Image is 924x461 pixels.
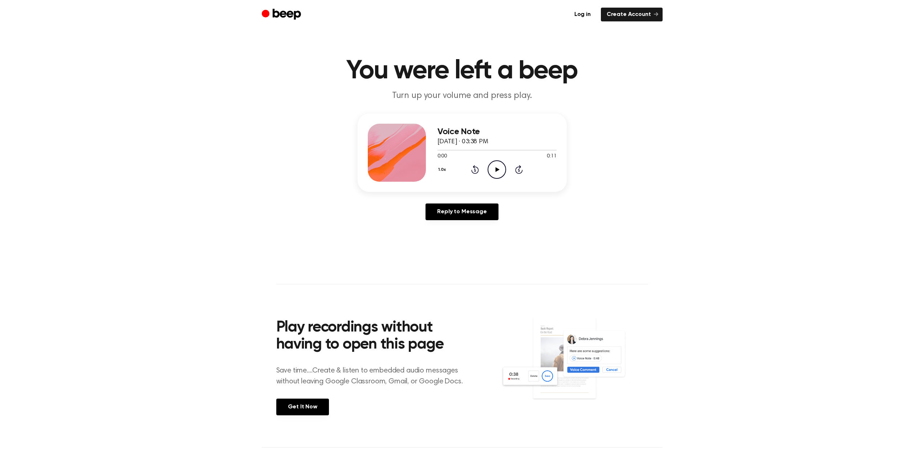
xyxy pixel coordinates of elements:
[323,90,602,102] p: Turn up your volume and press play.
[426,203,498,220] a: Reply to Message
[547,153,556,160] span: 0:11
[262,8,303,22] a: Beep
[276,58,648,84] h1: You were left a beep
[437,164,449,176] button: 1.0x
[501,317,648,415] img: Voice Comments on Docs and Recording Widget
[276,319,472,354] h2: Play recordings without having to open this page
[601,8,663,21] a: Create Account
[437,139,488,145] span: [DATE] · 03:38 PM
[569,8,597,21] a: Log in
[437,153,447,160] span: 0:00
[276,399,329,415] a: Get It Now
[276,365,472,387] p: Save time....Create & listen to embedded audio messages without leaving Google Classroom, Gmail, ...
[437,127,557,137] h3: Voice Note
